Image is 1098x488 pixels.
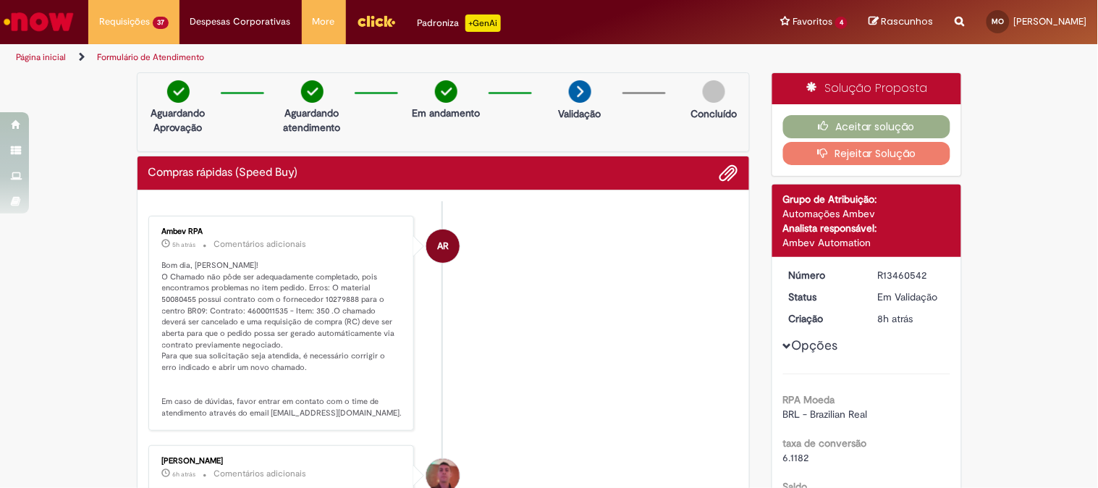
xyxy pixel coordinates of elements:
[143,106,214,135] p: Aguardando Aprovação
[793,14,832,29] span: Favoritos
[162,260,403,419] p: Bom dia, [PERSON_NAME]! O Chamado não pôde ser adequadamente completado, pois encontramos problem...
[162,457,403,466] div: [PERSON_NAME]
[214,238,307,251] small: Comentários adicionais
[783,451,809,464] span: 6.1182
[569,80,591,103] img: arrow-next.png
[783,235,950,250] div: Ambev Automation
[992,17,1005,26] span: MO
[783,192,950,206] div: Grupo de Atribuição:
[878,268,945,282] div: R13460542
[783,221,950,235] div: Analista responsável:
[1,7,76,36] img: ServiceNow
[16,51,66,63] a: Página inicial
[173,240,196,249] span: 5h atrás
[835,17,848,29] span: 4
[783,206,950,221] div: Automações Ambev
[719,164,738,182] button: Adicionar anexos
[97,51,204,63] a: Formulário de Atendimento
[214,468,307,480] small: Comentários adicionais
[465,14,501,32] p: +GenAi
[426,230,460,263] div: Ambev RPA
[11,44,721,71] ul: Trilhas de página
[167,80,190,103] img: check-circle-green.png
[778,290,867,304] dt: Status
[783,115,950,138] button: Aceitar solução
[878,312,913,325] time: 29/08/2025 07:17:06
[783,408,868,421] span: BRL - Brazilian Real
[412,106,480,120] p: Em andamento
[162,227,403,236] div: Ambev RPA
[148,167,298,180] h2: Compras rápidas (Speed Buy) Histórico de tíquete
[301,80,324,103] img: check-circle-green.png
[783,393,835,406] b: RPA Moeda
[778,311,867,326] dt: Criação
[691,106,737,121] p: Concluído
[882,14,934,28] span: Rascunhos
[772,73,961,104] div: Solução Proposta
[1014,15,1087,28] span: [PERSON_NAME]
[435,80,457,103] img: check-circle-green.png
[878,290,945,304] div: Em Validação
[277,106,347,135] p: Aguardando atendimento
[878,311,945,326] div: 29/08/2025 07:17:06
[173,470,196,479] time: 29/08/2025 08:52:49
[778,268,867,282] dt: Número
[173,240,196,249] time: 29/08/2025 10:15:54
[313,14,335,29] span: More
[703,80,725,103] img: img-circle-grey.png
[869,15,934,29] a: Rascunhos
[357,10,396,32] img: click_logo_yellow_360x200.png
[418,14,501,32] div: Padroniza
[559,106,601,121] p: Validação
[437,229,449,264] span: AR
[173,470,196,479] span: 6h atrás
[190,14,291,29] span: Despesas Corporativas
[153,17,169,29] span: 37
[878,312,913,325] span: 8h atrás
[783,437,867,450] b: taxa de conversão
[783,142,950,165] button: Rejeitar Solução
[99,14,150,29] span: Requisições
